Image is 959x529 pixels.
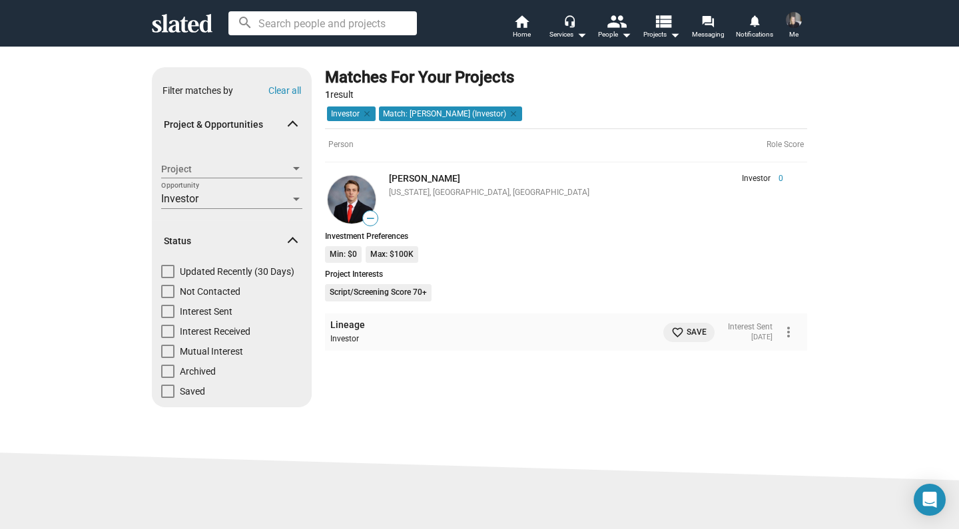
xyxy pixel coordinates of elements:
mat-chip: Match: [PERSON_NAME] (Investor) [379,106,522,121]
mat-icon: clear [360,108,372,120]
span: result [325,89,354,100]
div: Services [549,27,587,43]
mat-icon: people [607,11,626,31]
a: Home [498,13,545,43]
img: Lisa Donmall-Reeve [786,12,802,28]
span: Mutual Interest [180,345,243,358]
mat-icon: arrow_drop_down [618,27,634,43]
div: Status [152,265,312,405]
span: Save [671,325,707,339]
span: Investor [161,192,198,205]
mat-expansion-panel-header: Project & Opportunities [152,104,312,146]
mat-icon: home [513,13,529,29]
li: Min: $0 [325,246,362,264]
button: People [591,13,638,43]
div: Investment Preferences [325,232,807,241]
div: Role Score [767,140,804,150]
time: [DATE] [751,333,773,341]
div: Filter matches by [162,85,233,97]
button: Save [663,323,715,342]
span: — [363,212,378,225]
span: Notifications [736,27,773,43]
button: Clear all [268,85,301,96]
mat-chip: Investor [327,106,376,121]
span: Project & Opportunities [164,118,289,131]
mat-icon: more_vert [781,324,797,340]
button: Projects [638,13,685,43]
mat-icon: clear [506,108,518,120]
div: [US_STATE], [GEOGRAPHIC_DATA], [GEOGRAPHIC_DATA] [389,188,783,198]
span: Updated Recently (30 Days) [180,265,294,278]
mat-icon: forum [701,15,714,27]
span: Archived [180,365,216,378]
div: Open Intercom Messenger [914,484,946,516]
mat-icon: notifications [748,14,761,27]
button: Lisa Donmall-ReeveMe [778,9,810,44]
div: People [598,27,631,43]
span: Saved [180,385,205,398]
mat-icon: arrow_drop_down [573,27,589,43]
span: Me [789,27,799,43]
li: Script/Screening Score 70+ [325,284,432,301]
mat-icon: favorite_border [671,326,684,339]
mat-icon: headset_mic [563,15,575,27]
div: Project & Opportunities [152,149,312,221]
span: Interest Received [180,325,250,338]
span: Interest Sent [180,305,232,318]
span: Home [513,27,531,43]
div: Investor [330,334,651,345]
li: Max: $100K [366,246,418,264]
div: Interest Sent [728,322,773,333]
a: Messaging [685,13,731,43]
span: Investor [742,174,771,184]
div: Project Interests [325,269,807,279]
a: [PERSON_NAME] [389,173,460,184]
span: Not Contacted [180,285,240,298]
span: Projects [643,27,680,43]
span: Status [164,235,289,248]
div: Person [325,128,807,162]
a: Notifications [731,13,778,43]
a: Brian Nall [325,173,378,226]
span: 0 [771,174,783,184]
span: Messaging [692,27,725,43]
mat-expansion-panel-header: Status [152,220,312,262]
strong: 1 [325,89,330,100]
span: Project [161,162,290,176]
a: Lineage [330,319,365,331]
img: Brian Nall [328,176,376,224]
div: Matches For Your Projects [325,67,514,88]
mat-icon: arrow_drop_down [667,27,683,43]
input: Search people and projects [228,11,417,35]
button: Services [545,13,591,43]
mat-icon: view_list [653,11,673,31]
